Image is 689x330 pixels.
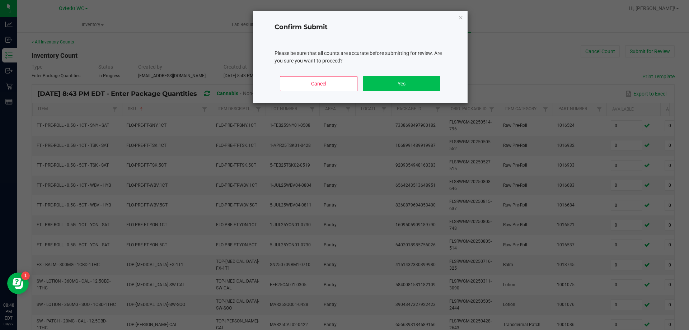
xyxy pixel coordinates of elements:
button: Cancel [280,76,357,91]
button: Close [458,13,463,22]
div: Please be sure that all counts are accurate before submitting for review. Are you sure you want t... [275,50,446,65]
iframe: Resource center [7,273,29,294]
h4: Confirm Submit [275,23,446,32]
button: Yes [363,76,440,91]
iframe: Resource center unread badge [21,271,30,280]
